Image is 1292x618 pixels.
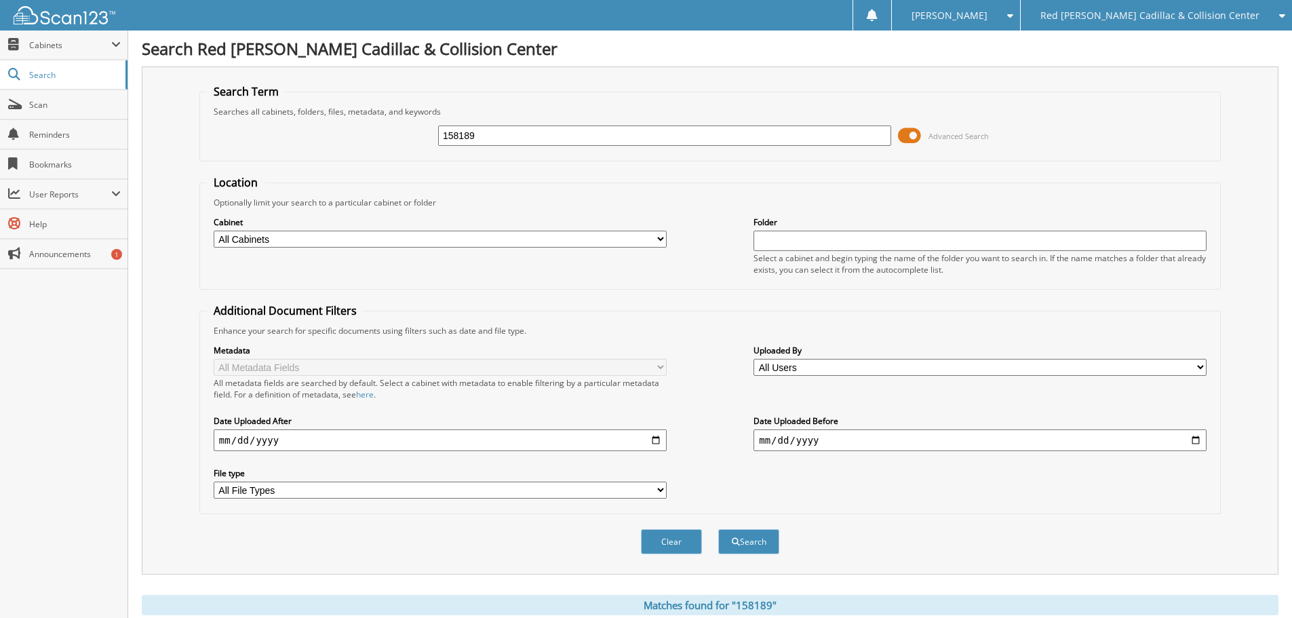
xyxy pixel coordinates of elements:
[214,467,667,479] label: File type
[29,129,121,140] span: Reminders
[142,37,1278,60] h1: Search Red [PERSON_NAME] Cadillac & Collision Center
[753,429,1207,451] input: end
[207,106,1213,117] div: Searches all cabinets, folders, files, metadata, and keywords
[1040,12,1259,20] span: Red [PERSON_NAME] Cadillac & Collision Center
[641,529,702,554] button: Clear
[207,84,286,99] legend: Search Term
[29,39,111,51] span: Cabinets
[753,345,1207,356] label: Uploaded By
[214,415,667,427] label: Date Uploaded After
[111,249,122,260] div: 1
[214,377,667,400] div: All metadata fields are searched by default. Select a cabinet with metadata to enable filtering b...
[207,197,1213,208] div: Optionally limit your search to a particular cabinet or folder
[29,189,111,200] span: User Reports
[207,303,364,318] legend: Additional Document Filters
[753,252,1207,275] div: Select a cabinet and begin typing the name of the folder you want to search in. If the name match...
[29,248,121,260] span: Announcements
[14,6,115,24] img: scan123-logo-white.svg
[207,325,1213,336] div: Enhance your search for specific documents using filters such as date and file type.
[29,218,121,230] span: Help
[928,131,989,141] span: Advanced Search
[356,389,374,400] a: here
[753,415,1207,427] label: Date Uploaded Before
[1224,553,1292,618] iframe: Chat Widget
[29,159,121,170] span: Bookmarks
[214,345,667,356] label: Metadata
[29,99,121,111] span: Scan
[207,175,265,190] legend: Location
[912,12,987,20] span: [PERSON_NAME]
[753,216,1207,228] label: Folder
[214,216,667,228] label: Cabinet
[29,69,119,81] span: Search
[214,429,667,451] input: start
[718,529,779,554] button: Search
[142,595,1278,615] div: Matches found for "158189"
